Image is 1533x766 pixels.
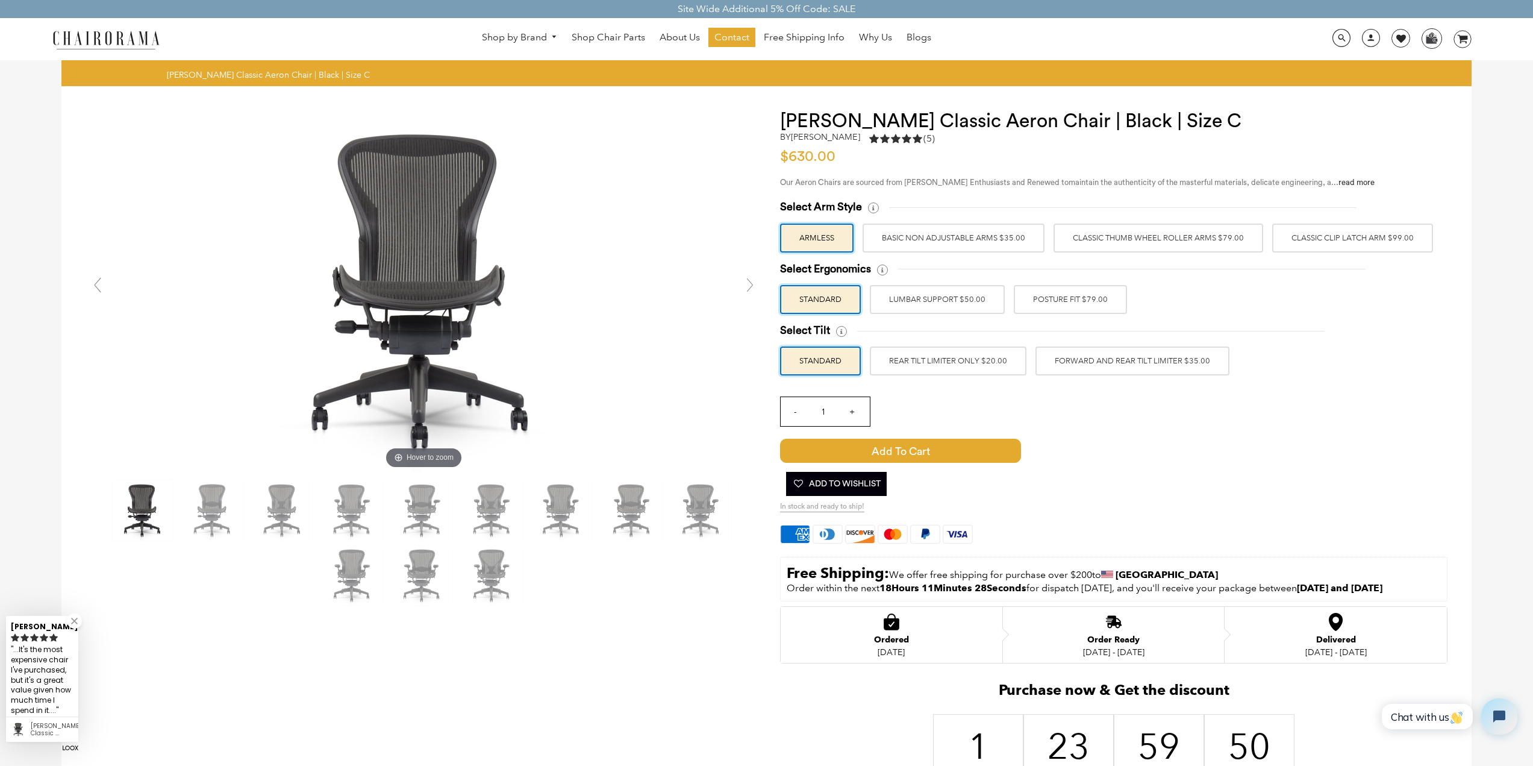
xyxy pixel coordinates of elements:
[870,285,1005,314] label: LUMBAR SUPPORT $50.00
[11,617,73,632] div: [PERSON_NAME]
[781,397,810,426] input: -
[764,31,845,44] span: Free Shipping Info
[1305,647,1367,657] div: [DATE] - [DATE]
[572,31,645,44] span: Shop Chair Parts
[1069,178,1375,186] span: maintain the authenticity of the masterful materials, delicate engineering, a...
[243,110,604,472] img: Herman Miller Classic Aeron Chair | Black | Size C - chairorama
[1369,688,1528,745] iframe: Tidio Chat
[1297,582,1382,594] strong: [DATE] and [DATE]
[869,132,935,148] a: 5.0 rating (5 votes)
[859,31,892,44] span: Why Us
[1272,224,1433,253] label: Classic Clip Latch Arm $99.00
[780,347,861,375] label: STANDARD
[49,633,58,642] svg: rating icon full
[322,545,382,606] img: Herman Miller Classic Aeron Chair | Black | Size C - chairorama
[1083,635,1144,645] div: Order Ready
[787,564,1441,582] p: to
[870,347,1026,375] label: REAR TILT LIMITER ONLY $20.00
[1116,569,1218,580] strong: [GEOGRAPHIC_DATA]
[853,28,898,47] a: Why Us
[787,564,889,582] strong: Free Shipping:
[714,31,749,44] span: Contact
[243,284,604,296] a: Herman Miller Classic Aeron Chair | Black | Size C - chairoramaHover to zoom
[252,480,313,541] img: Herman Miller Classic Aeron Chair | Black | Size C - chairorama
[1083,647,1144,657] div: [DATE] - [DATE]
[874,635,909,645] div: Ordered
[322,480,382,541] img: Herman Miller Classic Aeron Chair | Black | Size C - chairorama
[869,132,935,145] div: 5.0 rating (5 votes)
[708,28,755,47] a: Contact
[566,28,651,47] a: Shop Chair Parts
[879,582,1026,594] span: 18Hours 11Minutes 28Seconds
[780,224,854,253] label: ARMLESS
[863,224,1044,253] label: BASIC NON ADJUSTABLE ARMS $35.00
[1338,178,1375,186] a: read more
[1422,29,1441,47] img: WhatsApp_Image_2024-07-12_at_16.23.01.webp
[780,110,1447,132] h1: [PERSON_NAME] Classic Aeron Chair | Black | Size C
[217,28,1196,50] nav: DesktopNavigation
[780,285,861,314] label: STANDARD
[787,582,1441,595] p: Order within the next for dispatch [DATE], and you'll receive your package between
[786,472,887,496] button: Add To Wishlist
[602,480,662,541] img: Herman Miller Classic Aeron Chair | Black | Size C - chairorama
[780,149,835,164] span: $630.00
[392,545,452,606] img: Herman Miller Classic Aeron Chair | Black | Size C - chairorama
[113,480,173,541] img: Herman Miller Classic Aeron Chair | Black | Size C - chairorama
[1305,635,1367,645] div: Delivered
[780,682,1447,705] h2: Purchase now & Get the discount
[46,29,166,50] img: chairorama
[183,480,243,541] img: Herman Miller Classic Aeron Chair | Black | Size C - chairorama
[780,262,871,276] span: Select Ergonomics
[40,633,48,642] svg: rating icon full
[791,131,860,142] a: [PERSON_NAME]
[889,569,1092,580] span: We offer free shipping for purchase over $200
[660,31,700,44] span: About Us
[780,439,1247,463] button: Add to Cart
[462,545,522,606] img: Herman Miller Classic Aeron Chair | Black | Size C - chairorama
[167,69,374,80] nav: breadcrumbs
[167,69,370,80] span: [PERSON_NAME] Classic Aeron Chair | Black | Size C
[907,31,931,44] span: Blogs
[532,480,592,541] img: Herman Miller Classic Aeron Chair | Black | Size C - chairorama
[476,28,564,47] a: Shop by Brand
[923,133,935,145] span: (5)
[792,472,881,496] span: Add To Wishlist
[780,324,830,337] span: Select Tilt
[780,502,864,512] span: In stock and ready to ship!
[758,28,851,47] a: Free Shipping Info
[30,633,39,642] svg: rating icon full
[11,644,73,718] div: ...It's the most expensive chair I've purchased, but it's a great value given how much time I spe...
[1014,285,1127,314] label: POSTURE FIT $79.00
[780,439,1021,463] span: Add to Cart
[780,178,1069,186] span: Our Aeron Chairs are sourced from [PERSON_NAME] Enthusiasts and Renewed to
[31,723,73,737] div: Herman Miller Classic Aeron Chair | Black | Size C
[462,480,522,541] img: Herman Miller Classic Aeron Chair | Black | Size C - chairorama
[901,28,937,47] a: Blogs
[780,132,860,142] h2: by
[20,633,29,642] svg: rating icon full
[780,200,862,214] span: Select Arm Style
[392,480,452,541] img: Herman Miller Classic Aeron Chair | Black | Size C - chairorama
[654,28,706,47] a: About Us
[874,647,909,657] div: [DATE]
[1035,347,1229,375] label: FORWARD AND REAR TILT LIMITER $35.00
[837,397,866,426] input: +
[11,633,19,642] svg: rating icon full
[1054,224,1263,253] label: Classic Thumb Wheel Roller Arms $79.00
[672,480,732,541] img: Herman Miller Classic Aeron Chair | Black | Size C - chairorama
